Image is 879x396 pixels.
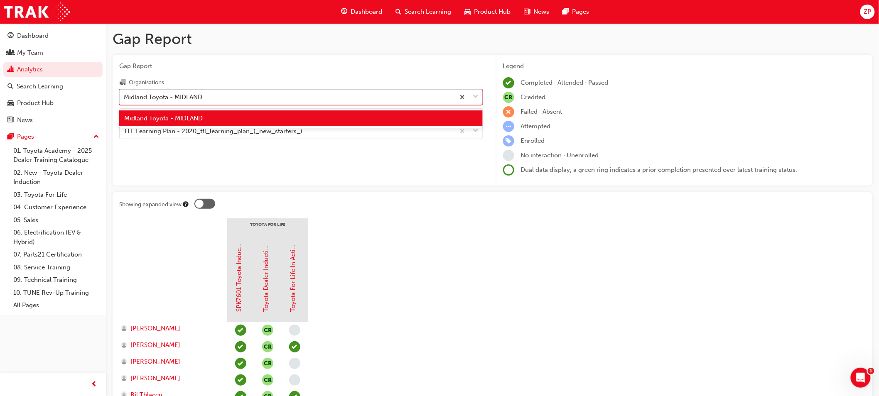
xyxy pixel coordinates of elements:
[235,341,246,352] span: learningRecordVerb_COMPLETE-icon
[503,135,514,147] span: learningRecordVerb_ENROLL-icon
[10,166,103,188] a: 02. New - Toyota Dealer Induction
[119,200,182,209] div: Showing expanded view
[473,126,479,137] span: down-icon
[465,7,471,17] span: car-icon
[503,77,514,88] span: learningRecordVerb_COMPLETE-icon
[3,112,103,128] a: News
[868,368,874,374] span: 1
[17,98,54,108] div: Product Hub
[130,340,180,350] span: [PERSON_NAME]
[235,325,246,336] span: learningRecordVerb_PASS-icon
[10,201,103,214] a: 04. Customer Experience
[17,115,33,125] div: News
[121,340,219,350] a: [PERSON_NAME]
[556,3,596,20] a: pages-iconPages
[3,45,103,61] a: My Team
[521,137,545,144] span: Enrolled
[262,325,273,336] button: null-icon
[860,5,875,19] button: ZP
[10,299,103,312] a: All Pages
[534,7,550,17] span: News
[521,166,798,174] span: Dual data display; a green ring indicates a prior completion presented over latest training status.
[121,374,219,383] a: [PERSON_NAME]
[3,62,103,77] a: Analytics
[227,218,308,239] div: Toyota For Life
[10,188,103,201] a: 03. Toyota For Life
[10,261,103,274] a: 08. Service Training
[262,341,273,352] button: null-icon
[503,150,514,161] span: learningRecordVerb_NONE-icon
[93,132,99,142] span: up-icon
[3,28,103,44] a: Dashboard
[518,3,556,20] a: news-iconNews
[262,374,273,386] button: null-icon
[10,214,103,227] a: 05. Sales
[17,31,49,41] div: Dashboard
[864,7,871,17] span: ZP
[503,106,514,117] span: learningRecordVerb_FAIL-icon
[129,78,164,87] div: Organisations
[130,324,180,333] span: [PERSON_NAME]
[17,48,43,58] div: My Team
[503,92,514,103] span: null-icon
[130,374,180,383] span: [PERSON_NAME]
[563,7,569,17] span: pages-icon
[4,2,70,21] img: Trak
[124,92,202,102] div: Midland Toyota - MIDLAND
[290,185,297,312] a: Toyota For Life In Action - Virtual Classroom
[396,7,402,17] span: search-icon
[521,152,599,159] span: No interaction · Unenrolled
[130,357,180,367] span: [PERSON_NAME]
[521,93,546,101] span: Credited
[262,358,273,369] button: null-icon
[10,286,103,299] a: 10. TUNE Rev-Up Training
[124,127,302,136] div: TFL Learning Plan - 2020_tfl_learning_plan_(_new_starters_)
[474,7,511,17] span: Product Hub
[10,248,103,261] a: 07. Parts21 Certification
[521,122,551,130] span: Attempted
[3,27,103,129] button: DashboardMy TeamAnalyticsSearch LearningProduct HubNews
[7,66,14,73] span: chart-icon
[7,133,14,141] span: pages-icon
[405,7,452,17] span: Search Learning
[503,61,866,71] div: Legend
[119,61,483,71] span: Gap Report
[7,32,14,40] span: guage-icon
[124,115,203,122] span: Midland Toyota - MIDLAND
[7,49,14,57] span: people-icon
[289,358,300,369] span: learningRecordVerb_NONE-icon
[10,144,103,166] a: 01. Toyota Academy - 2025 Dealer Training Catalogue
[10,274,103,286] a: 09. Technical Training
[235,358,246,369] span: learningRecordVerb_COMPLETE-icon
[119,79,125,86] span: organisation-icon
[521,79,609,86] span: Completed · Attended · Passed
[182,200,189,208] div: Tooltip anchor
[3,95,103,111] a: Product Hub
[7,100,14,107] span: car-icon
[572,7,589,17] span: Pages
[263,243,270,312] a: Toyota Dealer Induction
[10,226,103,248] a: 06. Electrification (EV & Hybrid)
[17,132,34,142] div: Pages
[521,108,562,115] span: Failed · Absent
[235,374,246,386] span: learningRecordVerb_COMPLETE-icon
[7,83,13,90] span: search-icon
[121,324,219,333] a: [PERSON_NAME]
[351,7,383,17] span: Dashboard
[121,357,219,367] a: [PERSON_NAME]
[341,7,348,17] span: guage-icon
[289,374,300,386] span: learningRecordVerb_NONE-icon
[3,79,103,94] a: Search Learning
[236,203,243,312] a: SPK7601 Toyota Induction (eLearning)
[473,92,479,103] span: down-icon
[3,129,103,144] button: Pages
[851,368,871,388] iframe: Intercom live chat
[335,3,389,20] a: guage-iconDashboard
[503,121,514,132] span: learningRecordVerb_ATTEMPT-icon
[458,3,518,20] a: car-iconProduct Hub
